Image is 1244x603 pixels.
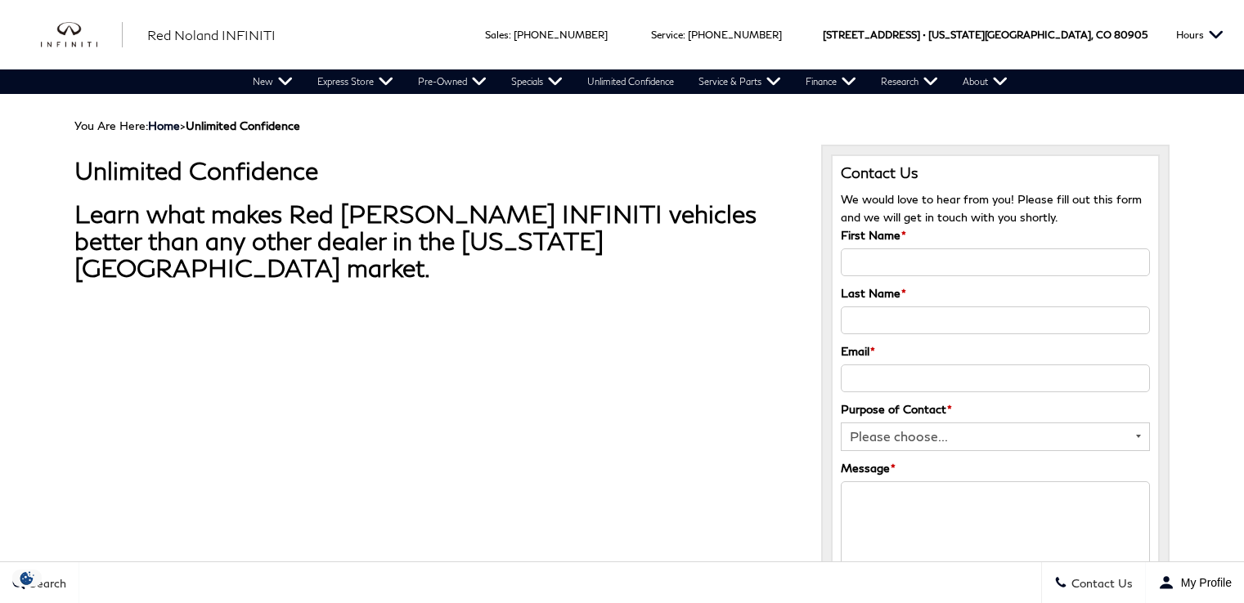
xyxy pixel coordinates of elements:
a: New [240,69,305,94]
a: Research [869,69,950,94]
a: Finance [793,69,869,94]
span: My Profile [1174,576,1232,589]
span: You Are Here: [74,118,300,132]
nav: Main Navigation [240,69,1020,94]
a: Specials [499,69,575,94]
span: Red Noland INFINITI [147,27,276,42]
a: [PHONE_NUMBER] [688,29,782,41]
span: : [509,29,511,41]
div: Breadcrumbs [74,118,1170,132]
span: > [148,118,300,132]
iframe: YouTube video player [74,315,532,573]
a: Service & Parts [686,69,793,94]
a: Home [148,118,180,132]
span: Service [651,29,683,41]
label: Last Name [841,284,906,302]
button: Open user profile menu [1146,562,1244,603]
h3: Contact Us [841,164,1150,182]
a: Pre-Owned [406,69,499,94]
a: Express Store [305,69,406,94]
a: Red Noland INFINITI [147,25,276,45]
a: infiniti [41,22,123,48]
a: Unlimited Confidence [575,69,686,94]
span: : [683,29,685,41]
strong: Unlimited Confidence [186,118,300,132]
span: Search [25,576,66,590]
label: Purpose of Contact [841,400,952,418]
label: Message [841,459,896,477]
label: First Name [841,226,906,244]
a: About [950,69,1020,94]
span: We would love to hear from you! Please fill out this form and we will get in touch with you shortly. [841,192,1142,224]
span: Contact Us [1067,576,1133,590]
a: [STREET_ADDRESS] • [US_STATE][GEOGRAPHIC_DATA], CO 80905 [823,29,1147,41]
img: Opt-Out Icon [8,569,46,587]
section: Click to Open Cookie Consent Modal [8,569,46,587]
strong: Learn what makes Red [PERSON_NAME] INFINITI vehicles better than any other dealer in the [US_STAT... [74,199,757,282]
label: Email [841,342,875,360]
img: INFINITI [41,22,123,48]
span: Sales [485,29,509,41]
h1: Unlimited Confidence [74,157,797,184]
a: [PHONE_NUMBER] [514,29,608,41]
